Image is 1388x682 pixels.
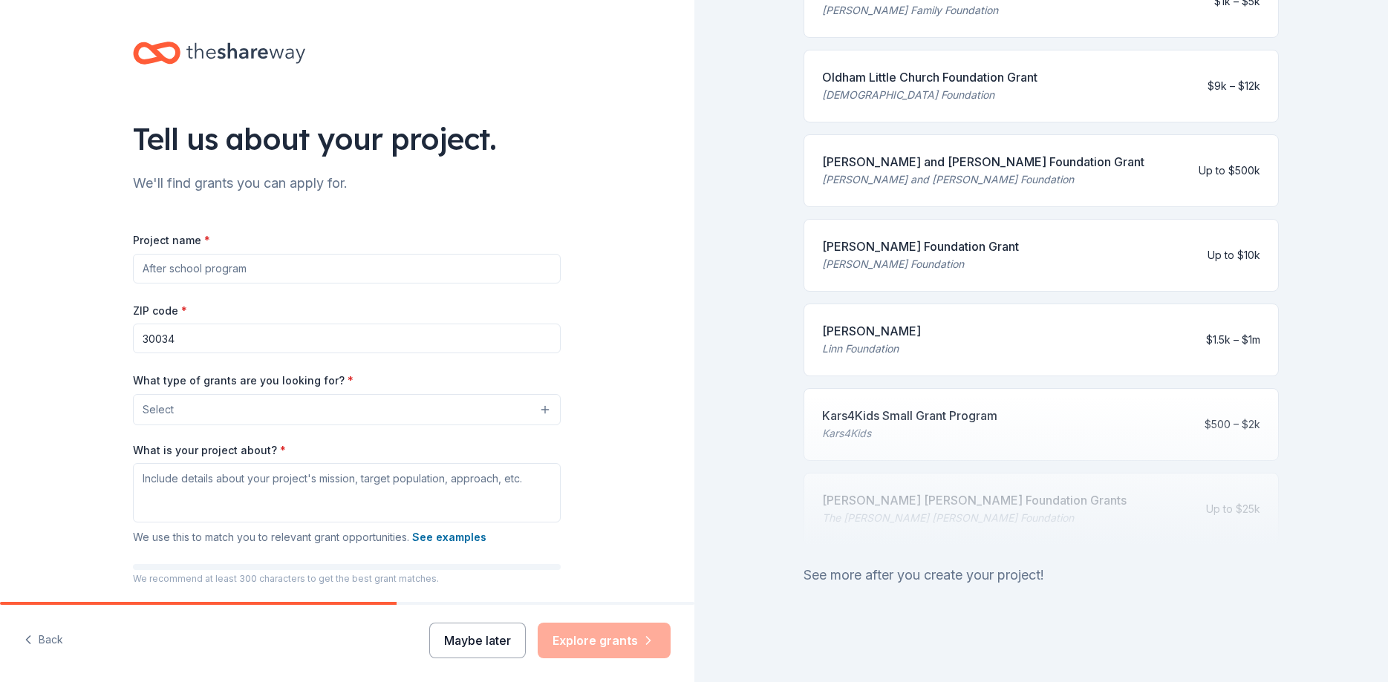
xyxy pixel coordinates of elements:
[822,340,921,358] div: Linn Foundation
[822,68,1037,86] div: Oldham Little Church Foundation Grant
[133,254,561,283] input: After school program
[822,1,1058,19] div: [PERSON_NAME] Family Foundation
[412,528,486,546] button: See examples
[133,443,286,458] label: What is your project about?
[24,625,63,656] button: Back
[133,233,210,248] label: Project name
[143,401,174,419] span: Select
[133,531,486,543] span: We use this to match you to relevant grant opportunities.
[822,322,921,340] div: [PERSON_NAME]
[1208,77,1260,95] div: $9k – $12k
[133,324,561,353] input: 12345 (U.S. only)
[133,118,561,160] div: Tell us about your project.
[133,304,187,318] label: ZIP code
[429,623,526,658] button: Maybe later
[133,373,353,388] label: What type of grants are you looking for?
[822,86,1037,104] div: [DEMOGRAPHIC_DATA] Foundation
[822,255,1019,273] div: [PERSON_NAME] Foundation
[1208,246,1260,264] div: Up to $10k
[804,563,1279,587] div: See more after you create your project!
[133,171,561,195] div: We'll find grants you can apply for.
[822,153,1144,171] div: [PERSON_NAME] and [PERSON_NAME] Foundation Grant
[1206,331,1260,349] div: $1.5k – $1m
[822,171,1144,188] div: [PERSON_NAME] and [PERSON_NAME] Foundation
[1199,162,1260,180] div: Up to $500k
[133,394,561,425] button: Select
[822,237,1019,255] div: [PERSON_NAME] Foundation Grant
[133,573,561,585] p: We recommend at least 300 characters to get the best grant matches.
